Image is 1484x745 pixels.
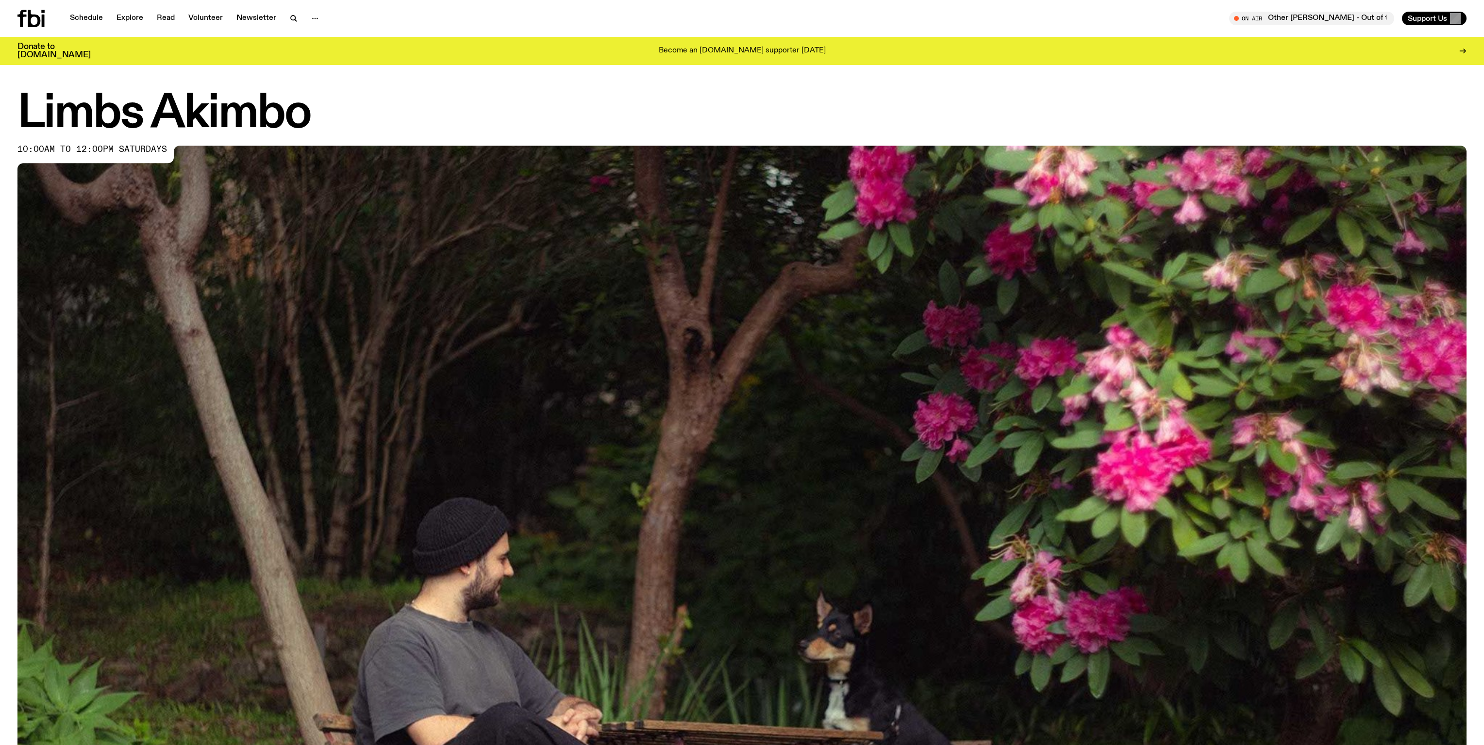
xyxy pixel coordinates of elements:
[659,47,826,55] p: Become an [DOMAIN_NAME] supporter [DATE]
[17,92,1467,136] h1: Limbs Akimbo
[64,12,109,25] a: Schedule
[231,12,282,25] a: Newsletter
[17,43,91,59] h3: Donate to [DOMAIN_NAME]
[111,12,149,25] a: Explore
[17,146,167,153] span: 10:00am to 12:00pm saturdays
[1402,12,1467,25] button: Support Us
[1408,14,1447,23] span: Support Us
[1229,12,1394,25] button: On AirOther [PERSON_NAME] - Out of the Box
[151,12,181,25] a: Read
[183,12,229,25] a: Volunteer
